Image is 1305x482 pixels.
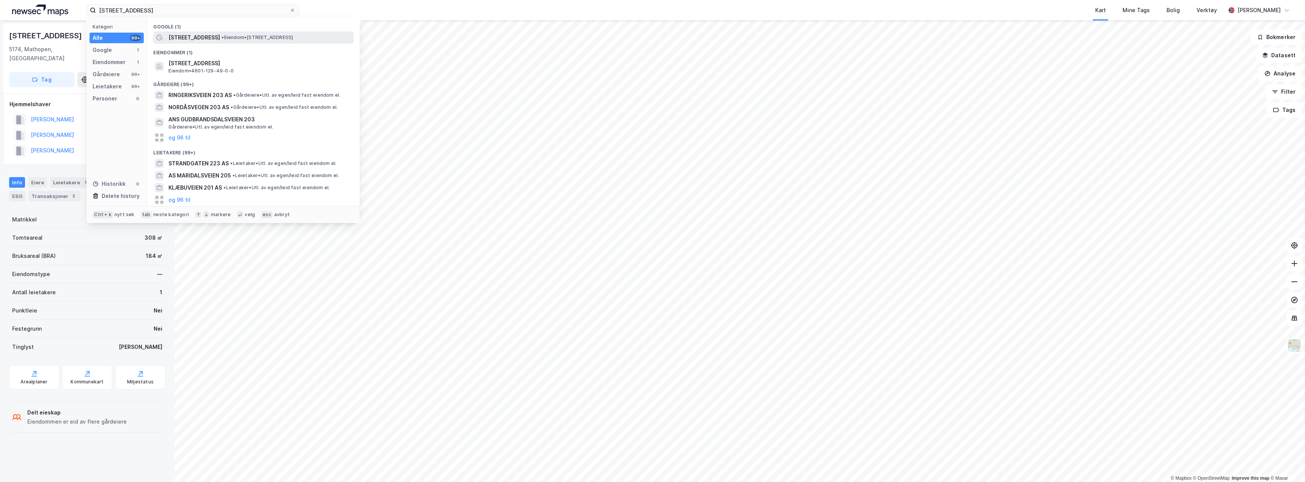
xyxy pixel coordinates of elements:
span: Gårdeiere • Utl. av egen/leid fast eiendom el. [233,92,340,98]
div: Gårdeiere (99+) [147,75,360,89]
div: nytt søk [115,212,135,218]
div: 1 [135,59,141,65]
div: neste kategori [153,212,189,218]
div: Eiendommer (1) [147,44,360,57]
span: [STREET_ADDRESS] [168,33,220,42]
div: Leietakere [50,177,92,188]
div: markere [211,212,231,218]
div: 99+ [130,35,141,41]
div: esc [261,211,273,218]
button: og 96 til [168,133,190,142]
div: Festegrunn [12,324,42,333]
div: Arealplaner [20,379,47,385]
div: Personer [93,94,117,103]
span: [STREET_ADDRESS] [168,59,351,68]
div: Leietakere (99+) [147,144,360,157]
div: Mine Tags [1123,6,1150,15]
span: STRANDGATEN 223 AS [168,159,229,168]
div: Antall leietakere [12,288,56,297]
div: Gårdeiere [93,70,120,79]
button: Tag [9,72,74,87]
div: Verktøy [1197,6,1217,15]
span: RINGERIKSVEIEN 203 AS [168,91,232,100]
div: Matrikkel [12,215,37,224]
span: • [230,160,233,166]
div: Eiendommen er eid av flere gårdeiere [27,417,127,426]
div: Historikk [93,179,126,188]
div: 0 [135,96,141,102]
iframe: Chat Widget [1267,446,1305,482]
div: Delete history [102,192,140,201]
div: Kontrollprogram for chat [1267,446,1305,482]
div: 308 ㎡ [145,233,162,242]
button: Bokmerker [1251,30,1302,45]
span: KLÆBUVEIEN 201 AS [168,183,222,192]
span: Eiendom • 4601-129-49-0-0 [168,68,234,74]
span: NORDÅSVEGEN 203 AS [168,103,229,112]
div: Eiendommer [93,58,126,67]
div: avbryt [274,212,290,218]
button: Analyse [1258,66,1302,81]
span: Leietaker • Utl. av egen/leid fast eiendom el. [230,160,336,166]
div: Google [93,46,112,55]
span: Leietaker • Utl. av egen/leid fast eiendom el. [233,173,339,179]
div: 1 [82,179,89,186]
div: [PERSON_NAME] [119,342,162,352]
span: AS MARIDALSVEIEN 205 [168,171,231,180]
span: Leietaker • Utl. av egen/leid fast eiendom el. [223,185,330,191]
div: Nei [154,306,162,315]
div: 5174, Mathopen, [GEOGRAPHIC_DATA] [9,45,96,63]
span: • [231,104,233,110]
img: Z [1287,338,1302,353]
span: ANS GUDBRANDSDALSVEIEN 203 [168,115,351,124]
span: Gårdeiere • Utl. av egen/leid fast eiendom el. [168,124,273,130]
div: Nei [154,324,162,333]
div: Leietakere [93,82,122,91]
div: 184 ㎡ [146,251,162,261]
button: og 96 til [168,195,190,204]
div: Eiere [28,177,47,188]
div: ESG [9,191,25,201]
div: Punktleie [12,306,37,315]
div: 3 [70,192,77,200]
div: tab [141,211,152,218]
div: 1 [160,288,162,297]
img: logo.a4113a55bc3d86da70a041830d287a7e.svg [12,5,68,16]
a: Improve this map [1232,476,1269,481]
div: Miljøstatus [127,379,154,385]
div: velg [245,212,255,218]
a: Mapbox [1171,476,1192,481]
div: Delt eieskap [27,408,127,417]
button: Filter [1266,84,1302,99]
div: 0 [135,181,141,187]
div: Google (1) [147,18,360,31]
span: • [233,173,235,178]
input: Søk på adresse, matrikkel, gårdeiere, leietakere eller personer [96,5,289,16]
div: Eiendomstype [12,270,50,279]
div: Bolig [1167,6,1180,15]
span: • [222,35,224,40]
div: 1 [135,47,141,53]
button: Tags [1267,102,1302,118]
span: Eiendom • [STREET_ADDRESS] [222,35,293,41]
span: • [223,185,226,190]
span: • [233,92,236,98]
div: Tomteareal [12,233,42,242]
div: [PERSON_NAME] [1237,6,1281,15]
span: Gårdeiere • Utl. av egen/leid fast eiendom el. [231,104,338,110]
div: 99+ [130,71,141,77]
div: Transaksjoner [28,191,80,201]
div: Bruksareal (BRA) [12,251,56,261]
div: Ctrl + k [93,211,113,218]
div: Kommunekart [71,379,104,385]
div: Info [9,177,25,188]
button: Datasett [1256,48,1302,63]
div: Tinglyst [12,342,34,352]
div: — [157,270,162,279]
div: 99+ [130,83,141,89]
a: OpenStreetMap [1193,476,1230,481]
div: Kart [1095,6,1106,15]
div: [STREET_ADDRESS] [9,30,83,42]
div: Hjemmelshaver [9,100,165,109]
div: Kategori [93,24,144,30]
